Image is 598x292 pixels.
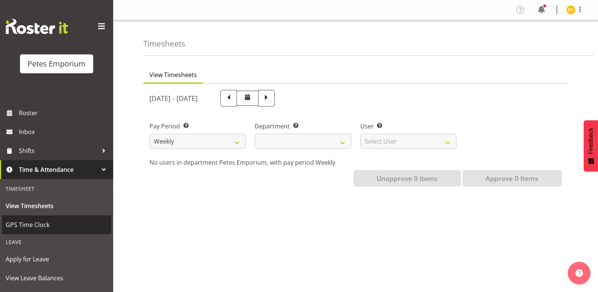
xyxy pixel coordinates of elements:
[19,164,98,175] span: Time & Attendance
[2,269,111,287] a: View Leave Balances
[377,173,438,183] span: Unapprove 0 Items
[354,170,461,187] button: Unapprove 0 Items
[143,39,185,48] h4: Timesheets
[19,107,109,119] span: Roster
[6,272,108,284] span: View Leave Balances
[584,120,598,171] button: Feedback - Show survey
[149,158,562,167] p: No users in department Petes Emporium, with pay period Weekly
[566,5,575,14] img: eva-vailini10223.jpg
[255,122,351,131] label: Department
[6,253,108,265] span: Apply for Leave
[2,250,111,269] a: Apply for Leave
[486,173,538,183] span: Approve 0 Items
[149,122,246,131] label: Pay Period
[149,94,198,102] h5: [DATE] - [DATE]
[463,170,562,187] button: Approve 0 Items
[2,234,111,250] div: Leave
[575,269,583,277] img: help-xxl-2.png
[6,19,68,34] img: Rosterit website logo
[2,181,111,196] div: Timesheet
[587,128,594,154] span: Feedback
[2,196,111,215] a: View Timesheets
[2,215,111,234] a: GPS Time Clock
[149,70,197,79] span: View Timesheets
[360,122,457,131] label: User
[6,200,108,212] span: View Timesheets
[28,58,86,70] div: Petes Emporium
[6,219,108,230] span: GPS Time Clock
[19,145,98,156] span: Shifts
[19,126,109,138] span: Inbox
